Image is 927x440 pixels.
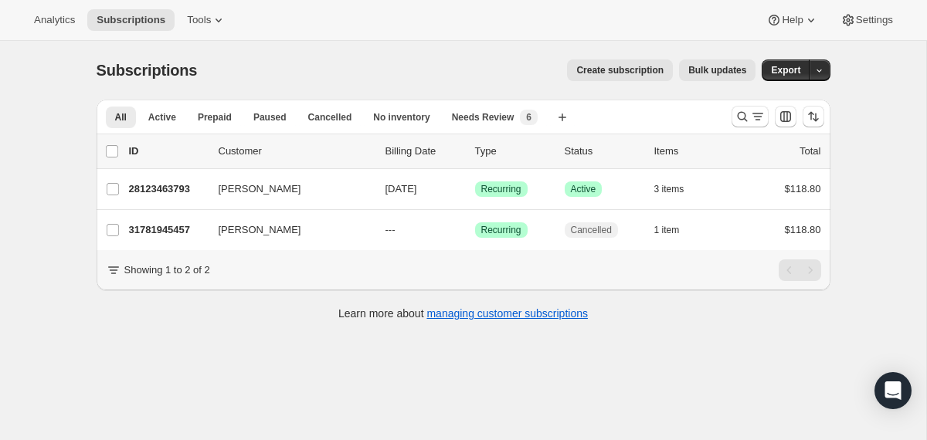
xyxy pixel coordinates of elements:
[25,9,84,31] button: Analytics
[124,262,210,278] p: Showing 1 to 2 of 2
[481,183,521,195] span: Recurring
[526,111,531,124] span: 6
[779,259,821,281] nav: Pagination
[148,111,176,124] span: Active
[475,144,552,159] div: Type
[565,144,642,159] p: Status
[452,111,514,124] span: Needs Review
[550,107,575,128] button: Create new view
[97,14,165,26] span: Subscriptions
[732,106,769,127] button: Search and filter results
[856,14,893,26] span: Settings
[426,307,588,320] a: managing customer subscriptions
[34,14,75,26] span: Analytics
[785,183,821,195] span: $118.80
[129,222,206,238] p: 31781945457
[654,219,697,241] button: 1 item
[654,178,701,200] button: 3 items
[97,62,198,79] span: Subscriptions
[385,183,417,195] span: [DATE]
[481,224,521,236] span: Recurring
[762,59,810,81] button: Export
[129,178,821,200] div: 28123463793[PERSON_NAME][DATE]SuccessRecurringSuccessActive3 items$118.80
[757,9,827,31] button: Help
[803,106,824,127] button: Sort the results
[129,144,206,159] p: ID
[576,64,664,76] span: Create subscription
[688,64,746,76] span: Bulk updates
[654,144,732,159] div: Items
[87,9,175,31] button: Subscriptions
[654,224,680,236] span: 1 item
[115,111,127,124] span: All
[679,59,756,81] button: Bulk updates
[874,372,912,409] div: Open Intercom Messenger
[129,219,821,241] div: 31781945457[PERSON_NAME]---SuccessRecurringCancelled1 item$118.80
[219,144,373,159] p: Customer
[129,181,206,197] p: 28123463793
[385,224,396,235] span: ---
[571,224,612,236] span: Cancelled
[782,14,803,26] span: Help
[198,111,232,124] span: Prepaid
[567,59,673,81] button: Create subscription
[338,306,588,321] p: Learn more about
[209,218,364,242] button: [PERSON_NAME]
[178,9,236,31] button: Tools
[654,183,684,195] span: 3 items
[209,177,364,201] button: [PERSON_NAME]
[219,222,301,238] span: [PERSON_NAME]
[571,183,596,195] span: Active
[219,181,301,197] span: [PERSON_NAME]
[771,64,800,76] span: Export
[385,144,463,159] p: Billing Date
[800,144,820,159] p: Total
[785,224,821,235] span: $118.80
[831,9,902,31] button: Settings
[308,111,352,124] span: Cancelled
[373,111,430,124] span: No inventory
[187,14,211,26] span: Tools
[253,111,287,124] span: Paused
[129,144,821,159] div: IDCustomerBilling DateTypeStatusItemsTotal
[775,106,796,127] button: Customize table column order and visibility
